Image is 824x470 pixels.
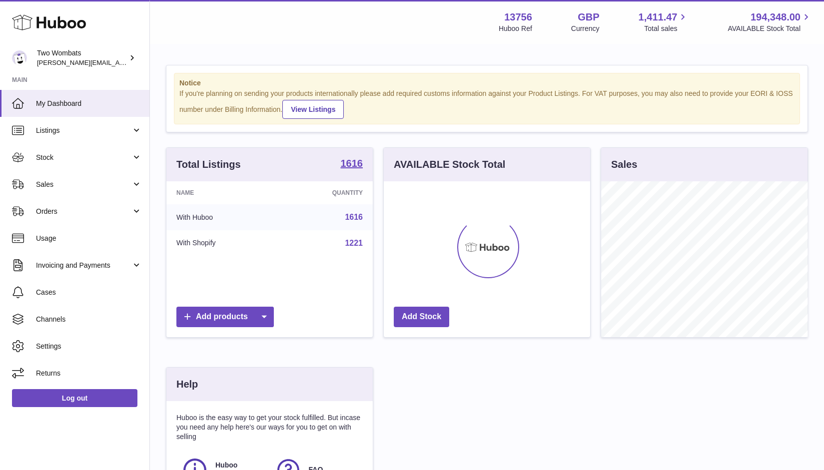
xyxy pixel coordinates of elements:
[499,24,532,33] div: Huboo Ref
[578,10,599,24] strong: GBP
[36,207,131,216] span: Orders
[12,389,137,407] a: Log out
[282,100,344,119] a: View Listings
[36,342,142,351] span: Settings
[504,10,532,24] strong: 13756
[728,10,812,33] a: 194,348.00 AVAILABLE Stock Total
[12,50,27,65] img: adam.randall@twowombats.com
[36,315,142,324] span: Channels
[394,158,505,171] h3: AVAILABLE Stock Total
[36,234,142,243] span: Usage
[751,10,801,24] span: 194,348.00
[179,89,795,119] div: If you're planning on sending your products internationally please add required customs informati...
[341,158,363,170] a: 1616
[176,378,198,391] h3: Help
[639,10,689,33] a: 1,411.47 Total sales
[179,78,795,88] strong: Notice
[644,24,689,33] span: Total sales
[571,24,600,33] div: Currency
[166,204,278,230] td: With Huboo
[176,307,274,327] a: Add products
[341,158,363,168] strong: 1616
[36,261,131,270] span: Invoicing and Payments
[36,369,142,378] span: Returns
[345,213,363,221] a: 1616
[37,58,254,66] span: [PERSON_NAME][EMAIL_ADDRESS][PERSON_NAME][DOMAIN_NAME]
[278,181,373,204] th: Quantity
[394,307,449,327] a: Add Stock
[611,158,637,171] h3: Sales
[166,230,278,256] td: With Shopify
[36,180,131,189] span: Sales
[166,181,278,204] th: Name
[176,158,241,171] h3: Total Listings
[36,126,131,135] span: Listings
[176,413,363,442] p: Huboo is the easy way to get your stock fulfilled. But incase you need any help here's our ways f...
[36,288,142,297] span: Cases
[345,239,363,247] a: 1221
[36,99,142,108] span: My Dashboard
[36,153,131,162] span: Stock
[639,10,678,24] span: 1,411.47
[728,24,812,33] span: AVAILABLE Stock Total
[37,48,127,67] div: Two Wombats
